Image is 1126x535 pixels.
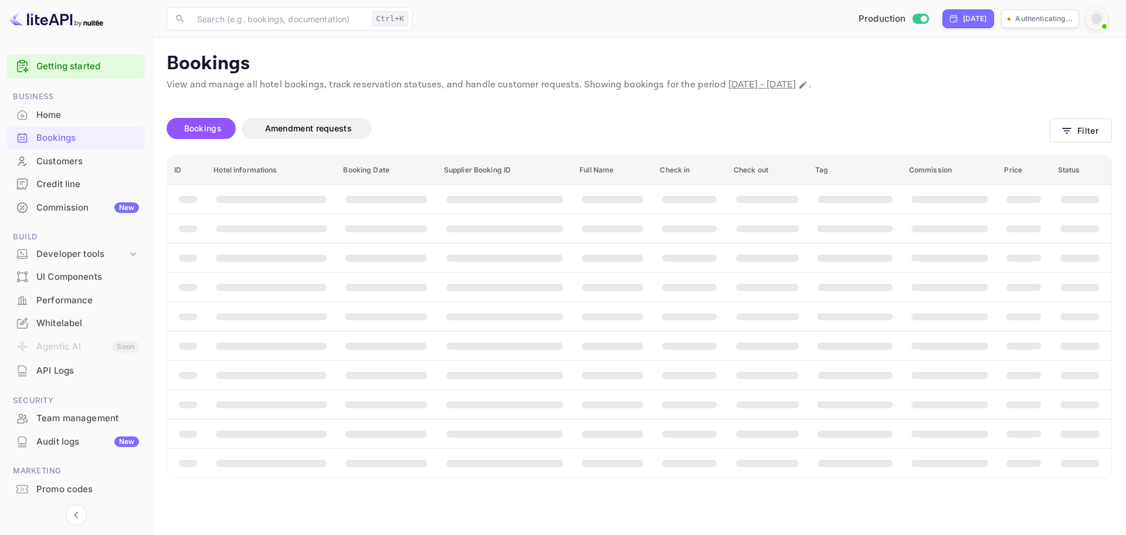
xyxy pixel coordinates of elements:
span: Security [7,394,145,407]
span: Build [7,231,145,243]
a: Audit logsNew [7,431,145,452]
button: Change date range [797,79,809,91]
div: Bookings [7,127,145,150]
div: Credit line [7,173,145,196]
div: Customers [36,155,139,168]
a: CommissionNew [7,197,145,218]
span: Marketing [7,465,145,478]
a: Customers [7,150,145,172]
a: Promo codes [7,478,145,500]
div: Performance [36,294,139,307]
div: API Logs [7,360,145,382]
p: Bookings [167,52,1112,76]
th: Commission [902,156,998,185]
span: Business [7,90,145,103]
div: CommissionNew [7,197,145,219]
a: Bookings [7,127,145,148]
th: Full Name [572,156,653,185]
div: API Logs [36,364,139,378]
div: Home [36,109,139,122]
th: ID [167,156,206,185]
span: Bookings [184,123,222,133]
img: LiteAPI logo [9,9,103,28]
div: Developer tools [7,244,145,265]
a: UI Components [7,266,145,287]
div: Promo codes [36,483,139,496]
span: [DATE] - [DATE] [728,79,796,91]
div: Switch to Sandbox mode [854,12,933,26]
a: Team management [7,407,145,429]
th: Booking Date [336,156,436,185]
div: account-settings tabs [167,118,1050,139]
span: Amendment requests [265,123,352,133]
div: Performance [7,289,145,312]
th: Check in [653,156,726,185]
p: View and manage all hotel bookings, track reservation statuses, and handle customer requests. Sho... [167,78,1112,92]
a: Getting started [36,60,139,73]
div: Whitelabel [36,317,139,330]
a: Whitelabel [7,312,145,334]
div: [DATE] [963,13,987,24]
a: Home [7,104,145,126]
div: Commission [36,201,139,215]
th: Hotel informations [206,156,336,185]
div: Developer tools [36,248,127,261]
a: API Logs [7,360,145,381]
th: Price [997,156,1050,185]
th: Tag [808,156,902,185]
a: Credit line [7,173,145,195]
div: Bookings [36,131,139,145]
div: Whitelabel [7,312,145,335]
th: Supplier Booking ID [437,156,572,185]
button: Collapse navigation [66,504,87,526]
button: Filter [1050,118,1112,143]
div: Home [7,104,145,127]
table: booking table [167,156,1111,478]
div: New [114,436,139,447]
div: Ctrl+K [372,11,408,26]
div: Audit logsNew [7,431,145,453]
div: Customers [7,150,145,173]
div: UI Components [36,270,139,284]
div: Team management [7,407,145,430]
input: Search (e.g. bookings, documentation) [190,7,367,31]
p: Authenticating... [1015,13,1073,24]
div: Promo codes [7,478,145,501]
span: Production [859,12,906,26]
div: Team management [36,412,139,425]
div: Credit line [36,178,139,191]
a: Performance [7,289,145,311]
div: Getting started [7,55,145,79]
div: New [114,202,139,213]
div: Audit logs [36,435,139,449]
div: UI Components [7,266,145,289]
th: Status [1051,156,1111,185]
th: Check out [727,156,808,185]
